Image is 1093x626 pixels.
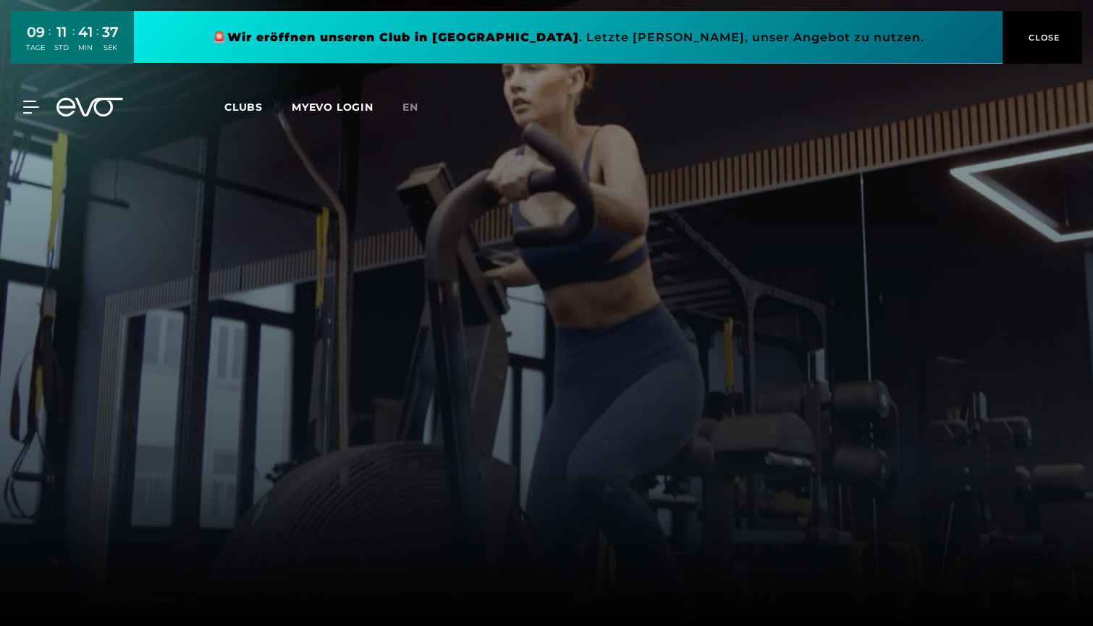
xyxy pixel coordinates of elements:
div: SEK [102,43,119,53]
div: 41 [78,22,93,43]
a: Clubs [224,100,292,114]
a: MYEVO LOGIN [292,101,374,114]
div: 09 [26,22,45,43]
button: CLOSE [1003,11,1082,64]
div: : [72,23,75,62]
div: : [96,23,98,62]
div: TAGE [26,43,45,53]
div: MIN [78,43,93,53]
div: : [48,23,51,62]
span: CLOSE [1025,31,1060,44]
span: en [402,101,418,114]
div: STD [54,43,69,53]
div: 11 [54,22,69,43]
span: Clubs [224,101,263,114]
div: 37 [102,22,119,43]
a: en [402,99,436,116]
